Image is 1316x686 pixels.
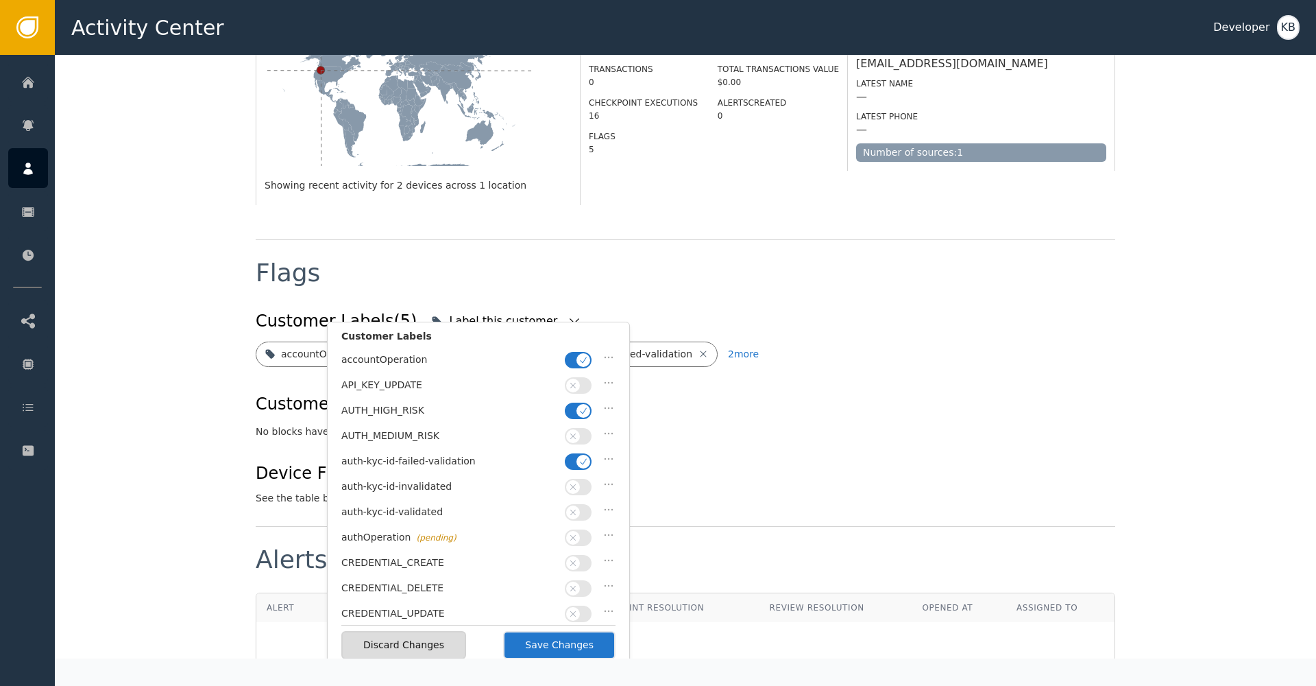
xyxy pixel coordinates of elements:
[256,425,1115,439] div: No blocks have been applied to this customer
[718,76,839,88] div: $0.00
[856,110,1106,123] div: Latest Phone
[856,123,867,137] div: —
[71,12,224,43] span: Activity Center
[728,342,759,367] button: 2more
[589,76,698,88] div: 0
[341,403,558,418] div: AUTH_HIGH_RISK
[256,309,417,333] div: Customer Labels (5)
[341,480,558,494] div: auth-kyc-id-invalidated
[341,329,616,351] div: Customer Labels
[589,64,653,74] label: Transactions
[856,143,1106,162] div: Number of sources: 1
[265,178,572,193] div: Showing recent activity for 2 devices across 1 location
[341,454,558,469] div: auth-kyc-id-failed-validation
[503,631,616,659] button: Save Changes
[589,110,698,122] div: 16
[417,533,456,543] span: (pending)
[256,461,624,486] div: Device Flags (4)
[1213,19,1269,36] div: Developer
[341,631,466,659] button: Discard Changes
[256,491,624,506] div: See the table below for details on device flags associated with this customer
[589,132,616,141] label: Flags
[576,593,759,622] th: Checkpoint Resolution
[428,306,585,336] button: Label this customer
[341,378,558,392] div: API_KEY_UPDATE
[1006,593,1114,622] th: Assigned To
[341,505,558,519] div: auth-kyc-id-validated
[856,90,867,104] div: —
[320,593,391,622] th: Status
[341,530,558,545] div: authOperation
[856,78,1106,90] div: Latest Name
[718,98,787,108] label: Alerts Created
[341,581,558,595] div: CREDENTIAL_DELETE
[1277,15,1300,40] button: KB
[589,98,698,108] label: Checkpoint Executions
[912,593,1006,622] th: Opened At
[341,606,558,621] div: CREDENTIAL_UPDATE
[256,593,320,622] th: Alert
[256,392,417,416] div: Customer Blocks (0)
[256,261,320,285] div: Flags
[341,353,558,367] div: accountOperation
[589,143,698,156] div: 5
[449,313,561,329] div: Label this customer
[759,593,912,622] th: Review Resolution
[341,429,558,443] div: AUTH_MEDIUM_RISK
[281,347,367,362] div: accountOperation
[256,547,370,572] div: Alerts (0)
[856,57,1048,71] div: [EMAIL_ADDRESS][DOMAIN_NAME]
[341,556,558,570] div: CREDENTIAL_CREATE
[718,64,839,74] label: Total Transactions Value
[718,110,839,122] div: 0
